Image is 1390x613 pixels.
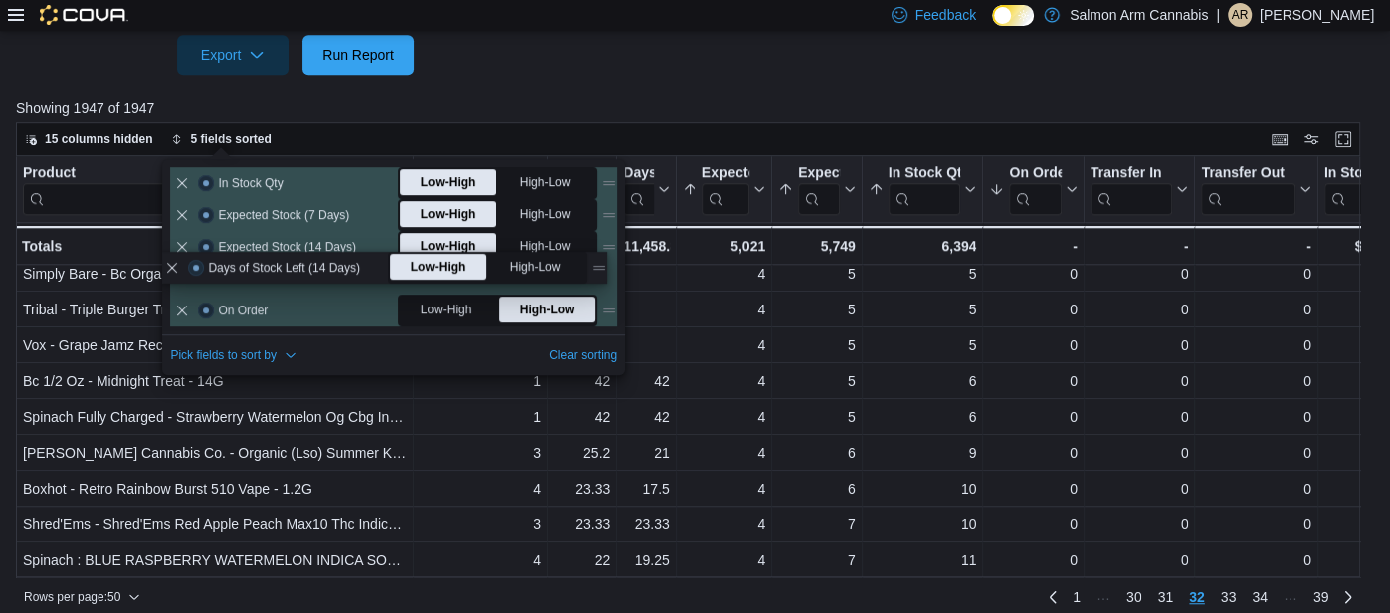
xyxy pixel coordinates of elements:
p: Showing 1947 of 1947 [16,99,1374,118]
div: Transfer In [1091,163,1173,214]
button: Enter fullscreen [1331,127,1355,151]
div: Transfer Out [1201,163,1294,214]
div: 5,021 [683,234,765,258]
div: Product [23,163,391,214]
div: - [1091,234,1189,258]
div: 4 [683,262,765,286]
span: Pick fields to sort by [170,347,277,363]
input: Dark Mode [992,5,1034,26]
div: 0 [1091,298,1189,321]
div: 1 [420,405,541,429]
div: On Order [1009,163,1061,214]
div: Product [23,163,391,182]
label: Low-High [398,295,497,324]
div: 0 [1201,512,1310,536]
div: 10 [869,477,977,501]
div: 0 [989,333,1077,357]
button: In Stock Qty [869,163,977,214]
div: 0 [1091,405,1189,429]
div: 4 [683,512,765,536]
div: 19.25 [623,548,669,572]
label: Low-High [398,231,497,261]
div: Totals [22,234,407,258]
div: Boxhot - Retro Rainbow Burst 510 Vape - 1.2G [23,477,407,501]
button: Expected Stock (14 Days) [683,163,765,214]
div: 5 [778,262,856,286]
div: Expected Stock (14 Days) [702,163,749,214]
div: 0 [989,298,1077,321]
div: 5 [869,298,977,321]
div: 0 [989,369,1077,393]
button: Export [177,35,289,75]
div: 1 [420,369,541,393]
span: 5 fields sorted [191,131,272,147]
div: 4 [420,477,541,501]
span: 39 [1313,587,1329,607]
div: Simply Bare - Bc Organic Pineapple Sour Pre-Roll Lto - 3G [23,262,407,286]
div: 4 [683,477,765,501]
div: 0 [989,262,1077,286]
div: 6 [778,441,856,465]
button: Display options [1299,127,1323,151]
div: 0 [1091,262,1189,286]
div: Tribal - Triple Burger Trifecta Infused Pre-Rolls - 1.8G [23,298,407,321]
div: 0 [1201,405,1310,429]
span: High-Low [520,231,575,261]
div: 22 [554,548,610,572]
button: Remove Expected Stock (14 Days) from data grid sort [170,235,194,259]
div: 23.33 [623,512,669,536]
div: 0 [1201,333,1310,357]
div: 6,394 [869,234,977,258]
div: Spinach : BLUE RASPBERRY WATERMELON INDICA SOURZ (1035781) [23,548,407,572]
button: Transfer In [1091,163,1189,214]
a: Page 30 of 39 [1118,581,1150,613]
div: 0 [1091,477,1189,501]
div: On Order [1009,163,1061,182]
div: Expected Stock (14 Days) [702,163,749,182]
div: 6 [778,477,856,501]
span: 34 [1252,587,1268,607]
div: Transfer In [1091,163,1173,182]
div: [PERSON_NAME] Cannabis Co. - Organic (Lso) Summer Kush Pre-Roll Lto - 0.5G [23,441,407,465]
button: Transfer Out [1201,163,1310,214]
div: 4 [420,548,541,572]
span: Feedback [915,5,976,25]
div: Expected Stock (7 Days) [798,163,840,214]
div: 17.5 [623,477,669,501]
span: 31 [1157,587,1173,607]
button: 5 fields sorted [163,127,280,151]
div: 0 [989,441,1077,465]
div: Bc 1/2 Oz - Midnight Treat - 14G [23,369,407,393]
span: High-Low [520,167,575,197]
div: Days of Stock Left (7 Days) [623,163,653,214]
div: 6 [869,405,977,429]
li: Skipping pages 35 to 38 [1276,587,1305,611]
button: 15 columns hidden [17,127,161,151]
div: 42 [554,369,610,393]
div: 0 [989,405,1077,429]
div: 4 [683,548,765,572]
span: Low-High [421,199,476,229]
span: Export [189,35,277,75]
div: 0 [1091,333,1189,357]
div: 25.2 [554,441,610,465]
span: Dark Mode [992,26,993,27]
div: Expected Stock (7 Days) [798,163,840,182]
div: 0 [1201,441,1310,465]
button: Rows per page:50 [16,585,148,609]
label: Low-High [398,199,497,229]
li: Skipping pages 2 to 29 [1089,587,1118,611]
div: Vox - Grape Jamz Rechargeable All-In-One Vape - 1.2G [23,333,407,357]
div: 21 [623,441,669,465]
span: Low-High [421,231,476,261]
p: Salmon Arm Cannabis [1070,3,1208,27]
label: Low-High [398,167,497,197]
span: High-Low [520,199,575,229]
div: 4 [683,298,765,321]
button: Keyboard shortcuts [1268,127,1291,151]
div: 42 [554,405,610,429]
button: Remove Expected Stock (7 Days) from data grid sort [170,203,194,227]
span: 33 [1221,587,1237,607]
span: 30 [1126,587,1142,607]
div: 6 [869,369,977,393]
